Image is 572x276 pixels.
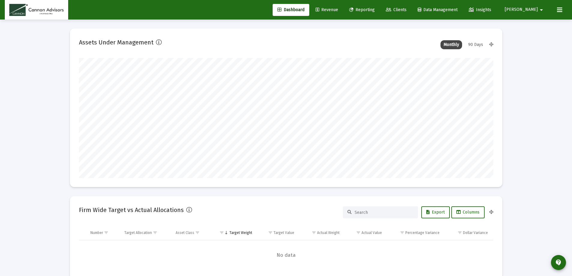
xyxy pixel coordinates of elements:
[153,230,157,235] span: Show filter options for column 'Target Allocation'
[469,7,491,12] span: Insights
[555,259,562,266] mat-icon: contact_support
[413,4,462,16] a: Data Management
[316,7,338,12] span: Revenue
[79,226,493,270] div: Data grid
[104,230,108,235] span: Show filter options for column 'Number'
[176,230,194,235] div: Asset Class
[211,226,256,240] td: Column Target Weight
[405,230,440,235] div: Percentage Variance
[386,7,407,12] span: Clients
[171,226,211,240] td: Column Asset Class
[362,230,382,235] div: Actual Value
[451,206,485,218] button: Columns
[456,210,480,215] span: Columns
[463,230,488,235] div: Dollar Variance
[195,230,200,235] span: Show filter options for column 'Asset Class'
[90,230,103,235] div: Number
[86,226,120,240] td: Column Number
[538,4,545,16] mat-icon: arrow_drop_down
[349,7,375,12] span: Reporting
[344,226,386,240] td: Column Actual Value
[268,230,273,235] span: Show filter options for column 'Target Value'
[298,226,344,240] td: Column Actual Weight
[356,230,361,235] span: Show filter options for column 'Actual Value'
[274,230,294,235] div: Target Value
[440,40,462,49] div: Monthly
[9,4,64,16] img: Dashboard
[418,7,458,12] span: Data Management
[426,210,445,215] span: Export
[79,252,493,259] span: No data
[79,205,184,215] h2: Firm Wide Target vs Actual Allocations
[344,4,380,16] a: Reporting
[312,230,316,235] span: Show filter options for column 'Actual Weight'
[386,226,444,240] td: Column Percentage Variance
[277,7,304,12] span: Dashboard
[505,7,538,12] span: [PERSON_NAME]
[421,206,450,218] button: Export
[465,40,486,49] div: 90 Days
[273,4,309,16] a: Dashboard
[229,230,252,235] div: Target Weight
[311,4,343,16] a: Revenue
[79,38,153,47] h2: Assets Under Management
[219,230,224,235] span: Show filter options for column 'Target Weight'
[317,230,340,235] div: Actual Weight
[400,230,404,235] span: Show filter options for column 'Percentage Variance'
[464,4,496,16] a: Insights
[256,226,299,240] td: Column Target Value
[120,226,171,240] td: Column Target Allocation
[498,4,552,16] button: [PERSON_NAME]
[381,4,411,16] a: Clients
[124,230,152,235] div: Target Allocation
[458,230,462,235] span: Show filter options for column 'Dollar Variance'
[444,226,493,240] td: Column Dollar Variance
[355,210,413,215] input: Search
